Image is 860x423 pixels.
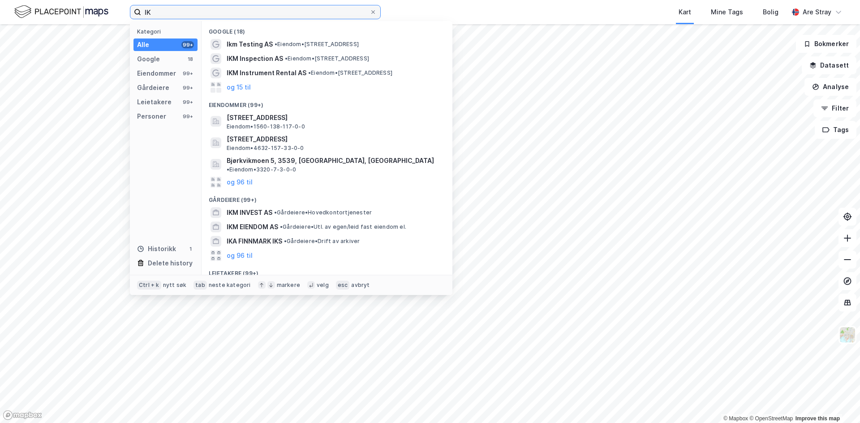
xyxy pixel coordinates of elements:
[181,84,194,91] div: 99+
[227,166,296,173] span: Eiendom • 3320-7-3-0-0
[227,82,251,93] button: og 15 til
[202,94,452,111] div: Eiendommer (99+)
[137,281,161,290] div: Ctrl + k
[280,223,406,231] span: Gårdeiere • Utl. av egen/leid fast eiendom el.
[802,56,856,74] button: Datasett
[749,415,793,422] a: OpenStreetMap
[181,70,194,77] div: 99+
[336,281,350,290] div: esc
[227,53,283,64] span: IKM Inspection AS
[308,69,311,76] span: •
[137,28,198,35] div: Kategori
[284,238,287,244] span: •
[274,209,372,216] span: Gårdeiere • Hovedkontortjenester
[795,415,840,422] a: Improve this map
[141,5,370,19] input: Søk på adresse, matrikkel, gårdeiere, leietakere eller personer
[679,7,691,17] div: Kart
[181,41,194,48] div: 99+
[181,113,194,120] div: 99+
[181,98,194,106] div: 99+
[763,7,778,17] div: Bolig
[284,238,360,245] span: Gårdeiere • Drift av arkiver
[274,209,277,216] span: •
[277,282,300,289] div: markere
[796,35,856,53] button: Bokmerker
[137,244,176,254] div: Historikk
[137,39,149,50] div: Alle
[227,250,253,261] button: og 96 til
[227,39,273,50] span: Ikm Testing AS
[815,380,860,423] iframe: Chat Widget
[137,97,172,107] div: Leietakere
[275,41,359,48] span: Eiendom • [STREET_ADDRESS]
[813,99,856,117] button: Filter
[14,4,108,20] img: logo.f888ab2527a4732fd821a326f86c7f29.svg
[137,54,160,64] div: Google
[711,7,743,17] div: Mine Tags
[3,410,42,420] a: Mapbox homepage
[227,166,229,173] span: •
[723,415,748,422] a: Mapbox
[202,263,452,279] div: Leietakere (99+)
[351,282,370,289] div: avbryt
[227,123,305,130] span: Eiendom • 1560-138-117-0-0
[187,245,194,252] div: 1
[193,281,207,290] div: tab
[227,222,278,232] span: IKM EIENDOM AS
[227,236,282,247] span: IKA FINNMARK IKS
[804,78,856,96] button: Analyse
[227,112,442,123] span: [STREET_ADDRESS]
[137,68,176,79] div: Eiendommer
[187,56,194,63] div: 18
[202,21,452,37] div: Google (18)
[803,7,831,17] div: Are Stray
[227,68,306,78] span: IKM Instrument Rental AS
[227,207,272,218] span: IKM INVEST AS
[227,177,253,188] button: og 96 til
[202,189,452,205] div: Gårdeiere (99+)
[308,69,392,77] span: Eiendom • [STREET_ADDRESS]
[275,41,277,47] span: •
[285,55,369,62] span: Eiendom • [STREET_ADDRESS]
[839,326,856,343] img: Z
[209,282,251,289] div: neste kategori
[227,145,304,152] span: Eiendom • 4632-157-33-0-0
[137,82,169,93] div: Gårdeiere
[227,155,434,166] span: Bjørkvikmoen 5, 3539, [GEOGRAPHIC_DATA], [GEOGRAPHIC_DATA]
[163,282,187,289] div: nytt søk
[285,55,288,62] span: •
[137,111,166,122] div: Personer
[227,134,442,145] span: [STREET_ADDRESS]
[148,258,193,269] div: Delete history
[317,282,329,289] div: velg
[280,223,283,230] span: •
[815,121,856,139] button: Tags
